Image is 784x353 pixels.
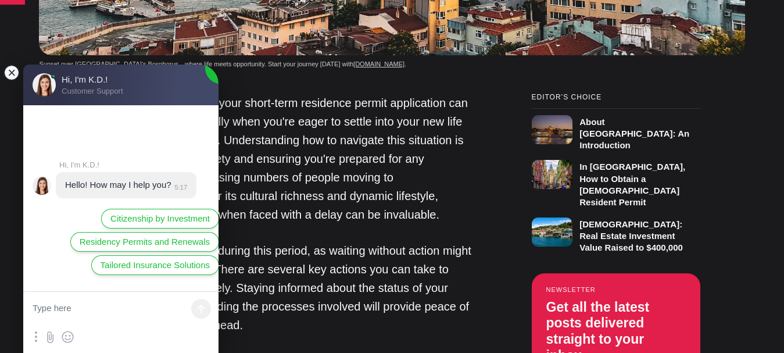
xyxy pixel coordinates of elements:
[65,180,171,190] jdiv: Hello! How may I help you?
[101,259,210,272] span: Tailored Insurance Solutions
[532,94,700,101] small: Editor’s Choice
[33,176,51,195] jdiv: Hi, I'm K.D.!
[532,156,700,208] a: In [GEOGRAPHIC_DATA], How to Obtain a [DEMOGRAPHIC_DATA] Resident Permit
[171,184,187,191] jdiv: 5:17
[80,236,210,248] span: Residency Permits and Renewals
[546,286,686,293] small: Newsletter
[532,108,700,151] a: About [GEOGRAPHIC_DATA]: An Introduction
[579,117,689,151] h3: About [GEOGRAPHIC_DATA]: An Introduction
[39,60,353,67] span: Sunset over [GEOGRAPHIC_DATA]’s Bosphorus—where life meets opportunity. Start your journey [DATE]...
[110,212,210,225] span: Citizenship by Investment
[56,172,196,198] jdiv: 11.10.25 5:17:20
[404,60,406,67] span: .
[579,162,685,207] h3: In [GEOGRAPHIC_DATA], How to Obtain a [DEMOGRAPHIC_DATA] Resident Permit
[84,94,474,224] p: Experiencing a delay with your short-term residence permit application can be quite stressful, es...
[59,161,211,169] jdiv: Hi, I'm K.D.!
[84,241,474,334] p: It's crucial to be proactive during this period, as waiting without action might prolong your unc...
[532,214,700,254] a: [DEMOGRAPHIC_DATA]: Real Estate Investment Value Raised to $400,000
[353,60,404,67] a: [DOMAIN_NAME]
[579,219,683,253] h3: [DEMOGRAPHIC_DATA]: Real Estate Investment Value Raised to $400,000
